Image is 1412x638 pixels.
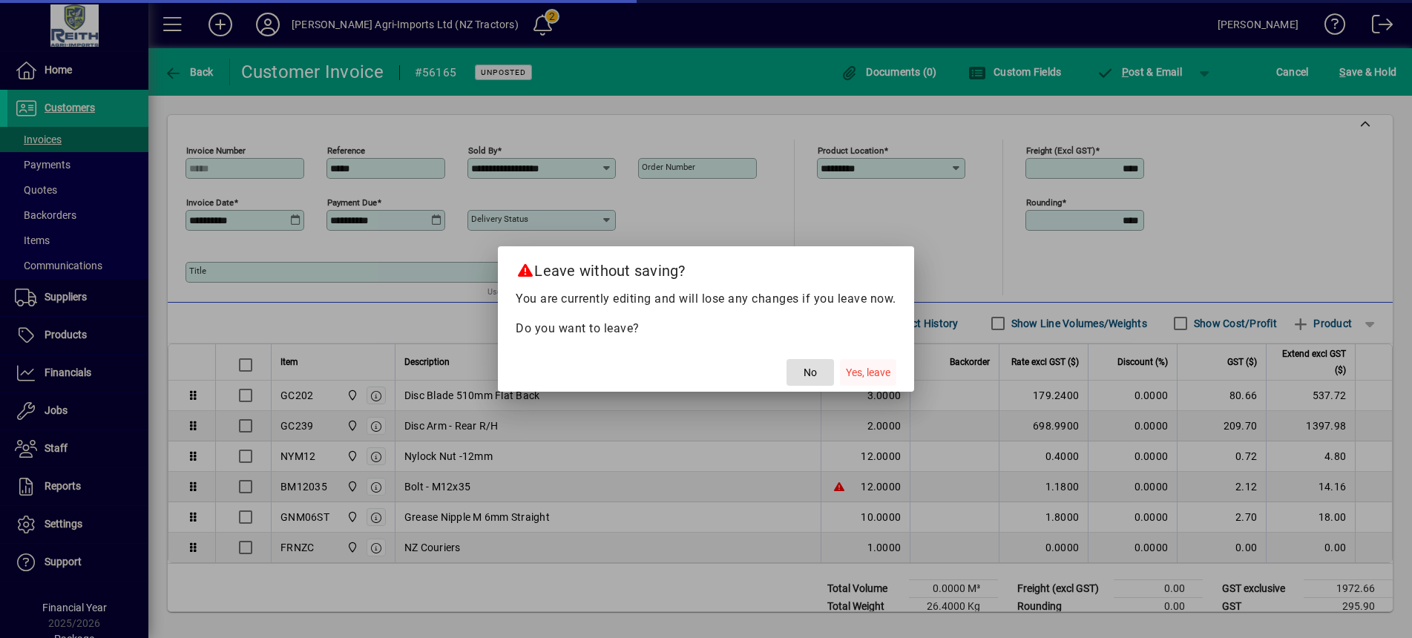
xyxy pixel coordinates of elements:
[498,246,914,289] h2: Leave without saving?
[787,359,834,386] button: No
[516,320,896,338] p: Do you want to leave?
[804,365,817,381] span: No
[840,359,896,386] button: Yes, leave
[846,365,890,381] span: Yes, leave
[516,290,896,308] p: You are currently editing and will lose any changes if you leave now.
